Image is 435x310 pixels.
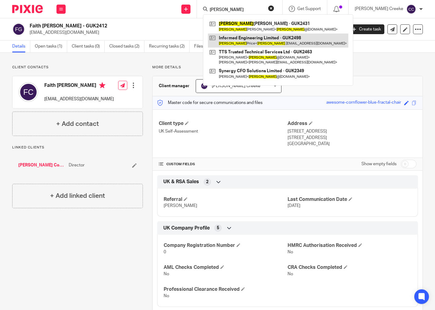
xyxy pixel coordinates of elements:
[12,65,143,70] p: Client contacts
[50,191,105,201] h4: + Add linked client
[361,161,397,167] label: Show empty fields
[288,242,411,249] h4: HMRC Authorisation Received
[288,264,411,271] h4: CRA Checks Completed
[164,242,288,249] h4: Company Registration Number
[152,65,423,70] p: More details
[56,119,99,129] h4: + Add contact
[288,120,416,127] h4: Address
[164,250,166,254] span: 0
[12,41,30,52] a: Details
[201,82,208,90] img: svg%3E
[18,162,66,168] a: [PERSON_NAME] Consulting Limited - GUK2287
[149,41,190,52] a: Recurring tasks (2)
[164,272,169,276] span: No
[30,23,278,29] h2: Faith [PERSON_NAME] - GUK2412
[212,84,260,88] span: [PERSON_NAME] Creeke
[406,4,416,14] img: svg%3E
[288,272,293,276] span: No
[12,5,43,13] img: Pixie
[268,5,274,11] button: Clear
[288,204,300,208] span: [DATE]
[44,96,114,102] p: [EMAIL_ADDRESS][DOMAIN_NAME]
[288,250,293,254] span: No
[288,141,416,147] p: [GEOGRAPHIC_DATA]
[99,82,105,88] i: Primary
[209,7,264,13] input: Search
[194,41,208,52] a: Files
[159,128,288,134] p: UK Self-Assessment
[288,128,416,134] p: [STREET_ADDRESS]
[72,41,105,52] a: Client tasks (0)
[164,204,197,208] span: [PERSON_NAME]
[164,294,169,298] span: No
[159,162,288,167] h4: CUSTOM FIELDS
[217,225,219,231] span: 5
[12,23,25,36] img: svg%3E
[163,179,199,185] span: UK & RSA Sales
[69,162,85,168] span: Director
[157,100,263,106] p: Master code for secure communications and files
[288,135,416,141] p: [STREET_ADDRESS]
[44,82,114,90] h4: Faith [PERSON_NAME]
[164,286,288,293] h4: Professional Clearance Received
[12,145,143,150] p: Linked clients
[35,41,67,52] a: Open tasks (1)
[297,7,321,11] span: Get Support
[159,83,190,89] h3: Client manager
[164,264,288,271] h4: AML Checks Completed
[355,6,403,12] p: [PERSON_NAME] Creeke
[30,30,340,36] p: [EMAIL_ADDRESS][DOMAIN_NAME]
[288,196,411,203] h4: Last Communication Date
[164,196,288,203] h4: Referral
[163,225,210,231] span: UK Company Profile
[349,24,384,34] a: Create task
[326,99,401,106] div: awesome-cornflower-blue-fractal-chair
[159,120,288,127] h4: Client type
[206,179,208,185] span: 2
[19,82,38,102] img: svg%3E
[109,41,144,52] a: Closed tasks (2)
